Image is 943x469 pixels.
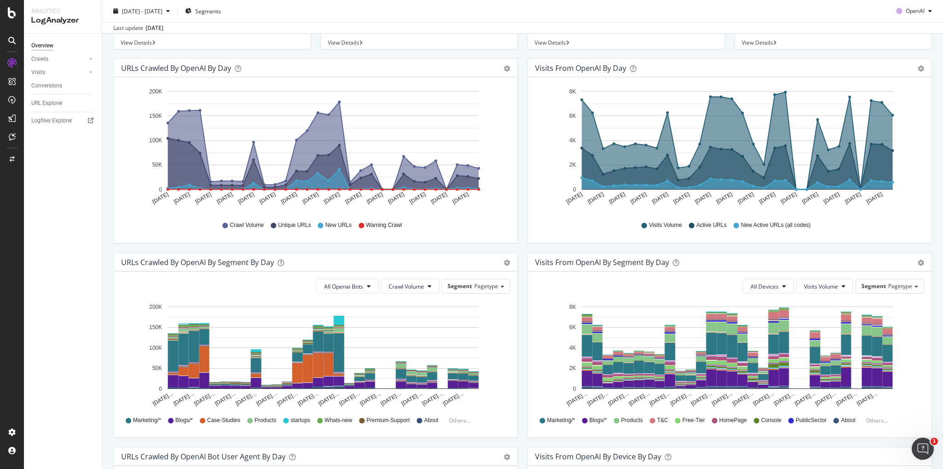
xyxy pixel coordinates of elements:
[31,41,95,51] a: Overview
[31,68,86,77] a: Visits
[113,24,163,32] div: Last update
[133,417,161,424] span: Marketing/*
[535,85,924,213] svg: A chart.
[569,345,576,351] text: 4K
[31,54,48,64] div: Crawls
[761,417,781,424] span: Console
[325,221,351,229] span: New URLs
[865,191,884,205] text: [DATE]
[737,191,755,205] text: [DATE]
[149,88,162,95] text: 200K
[237,191,256,205] text: [DATE]
[931,438,938,445] span: 1
[149,137,162,144] text: 100K
[862,282,886,290] span: Segment
[387,191,405,205] text: [DATE]
[175,417,193,424] span: Blogs/*
[31,54,86,64] a: Crawls
[569,324,576,330] text: 6K
[589,417,607,424] span: Blogs/*
[535,301,924,408] div: A chart.
[804,283,838,290] span: Visits Volume
[682,417,705,424] span: Free-Tier
[657,417,668,424] span: T&C
[121,452,285,461] div: URLs Crawled by OpenAI bot User Agent By Day
[121,301,510,408] svg: A chart.
[569,113,576,119] text: 6K
[741,221,810,229] span: New Active URLs (all codes)
[121,64,231,73] div: URLs Crawled by OpenAI by day
[280,191,298,205] text: [DATE]
[323,191,341,205] text: [DATE]
[121,85,510,213] svg: A chart.
[424,417,438,424] span: About
[569,365,576,371] text: 2K
[742,39,773,46] span: View Details
[430,191,448,205] text: [DATE]
[822,191,841,205] text: [DATE]
[291,417,310,424] span: startups
[173,191,191,205] text: [DATE]
[316,279,378,294] button: All Openai Bots
[565,191,583,205] text: [DATE]
[573,386,576,392] text: 0
[255,417,276,424] span: Products
[151,191,169,205] text: [DATE]
[535,452,661,461] div: Visits From OpenAI By Device By Day
[366,221,402,229] span: Warning Crawl
[504,65,510,72] div: gear
[367,417,410,424] span: Premium-Support
[366,191,384,205] text: [DATE]
[448,282,472,290] span: Segment
[569,137,576,144] text: 4K
[31,68,45,77] div: Visits
[146,24,163,32] div: [DATE]
[31,7,94,15] div: Analytics
[715,191,733,205] text: [DATE]
[796,279,853,294] button: Visits Volume
[451,191,470,205] text: [DATE]
[207,417,240,424] span: Case-Studies
[866,417,892,424] div: Others...
[31,116,72,126] div: Logfiles Explorer
[121,258,274,267] div: URLs Crawled by OpenAI By Segment By Day
[535,39,566,46] span: View Details
[912,438,934,460] iframe: Intercom live chat
[796,417,827,424] span: PublicSector
[621,417,643,424] span: Products
[324,283,363,290] span: All Openai Bots
[381,279,439,294] button: Crawl Volume
[780,191,798,205] text: [DATE]
[31,81,95,91] a: Conversions
[651,191,669,205] text: [DATE]
[301,191,320,205] text: [DATE]
[149,345,162,351] text: 100K
[31,15,94,26] div: LogAnalyzer
[504,260,510,266] div: gear
[31,98,63,108] div: URL Explorer
[696,221,727,229] span: Active URLs
[325,417,352,424] span: Whats-new
[449,417,475,424] div: Others...
[344,191,362,205] text: [DATE]
[152,162,162,168] text: 50K
[587,191,605,205] text: [DATE]
[181,4,225,18] button: Segments
[474,282,498,290] span: Pagetype
[31,98,95,108] a: URL Explorer
[758,191,776,205] text: [DATE]
[547,417,575,424] span: Marketing/*
[535,64,626,73] div: Visits from OpenAI by day
[844,191,862,205] text: [DATE]
[110,4,174,18] button: [DATE] - [DATE]
[159,386,162,392] text: 0
[121,39,152,46] span: View Details
[751,283,779,290] span: All Devices
[535,258,669,267] div: Visits from OpenAI By Segment By Day
[389,283,424,290] span: Crawl Volume
[719,417,747,424] span: HomePage
[149,304,162,310] text: 200K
